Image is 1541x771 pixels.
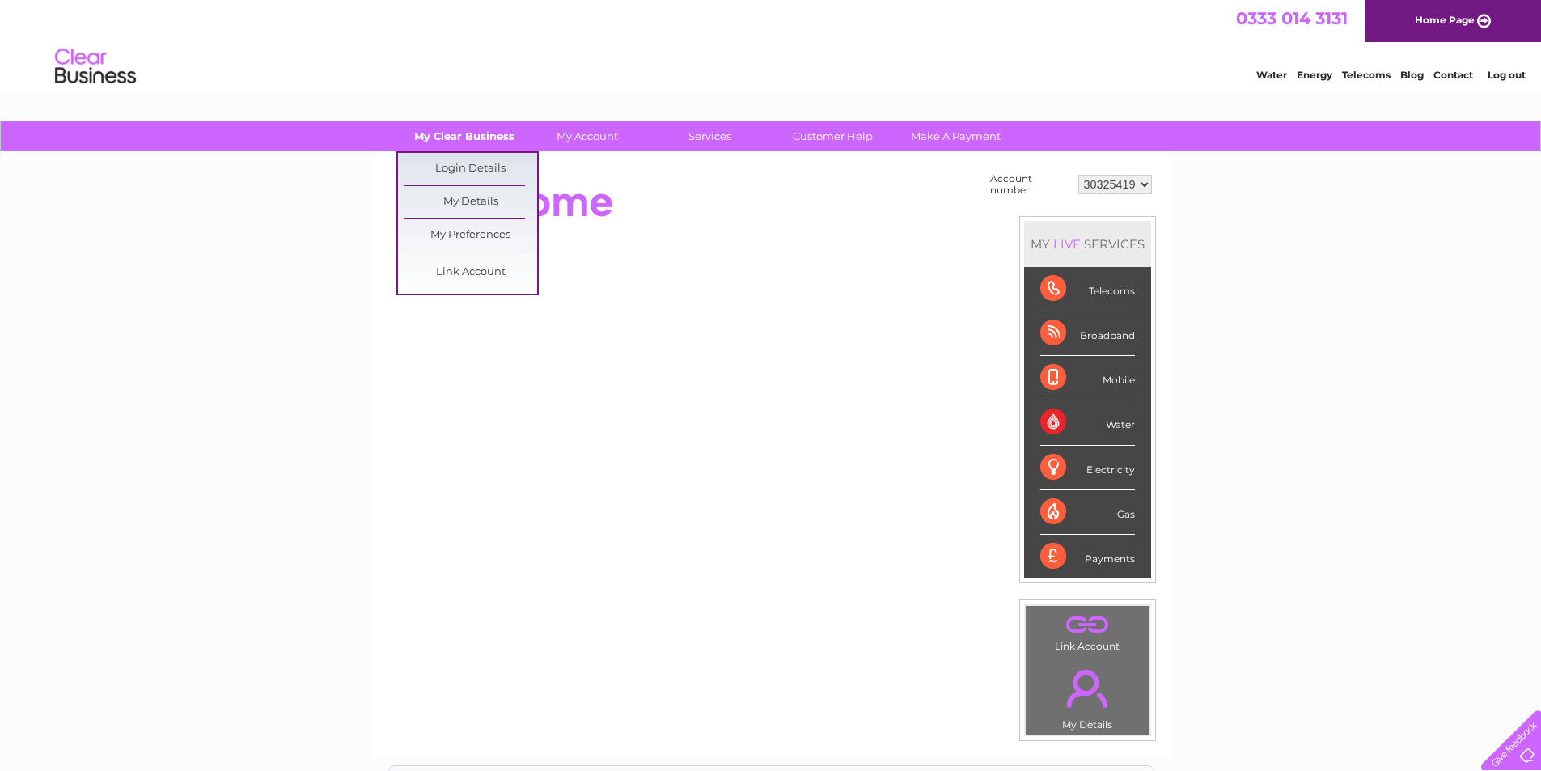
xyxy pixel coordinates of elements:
[404,186,537,218] a: My Details
[643,121,777,151] a: Services
[54,42,137,91] img: logo.png
[1050,236,1084,252] div: LIVE
[1040,400,1135,445] div: Water
[1025,605,1150,656] td: Link Account
[889,121,1022,151] a: Make A Payment
[397,121,531,151] a: My Clear Business
[1040,446,1135,490] div: Electricity
[1297,69,1332,81] a: Energy
[389,9,1154,78] div: Clear Business is a trading name of Verastar Limited (registered in [GEOGRAPHIC_DATA] No. 3667643...
[1040,535,1135,578] div: Payments
[1040,490,1135,535] div: Gas
[1030,610,1145,638] a: .
[520,121,654,151] a: My Account
[766,121,900,151] a: Customer Help
[1400,69,1424,81] a: Blog
[1236,8,1348,28] a: 0333 014 3131
[1040,356,1135,400] div: Mobile
[1256,69,1287,81] a: Water
[404,256,537,289] a: Link Account
[1488,69,1526,81] a: Log out
[1025,656,1150,735] td: My Details
[1024,221,1151,267] div: MY SERVICES
[1040,311,1135,356] div: Broadband
[1040,267,1135,311] div: Telecoms
[1030,660,1145,717] a: .
[404,219,537,252] a: My Preferences
[404,153,537,185] a: Login Details
[986,169,1074,200] td: Account number
[1433,69,1473,81] a: Contact
[1342,69,1391,81] a: Telecoms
